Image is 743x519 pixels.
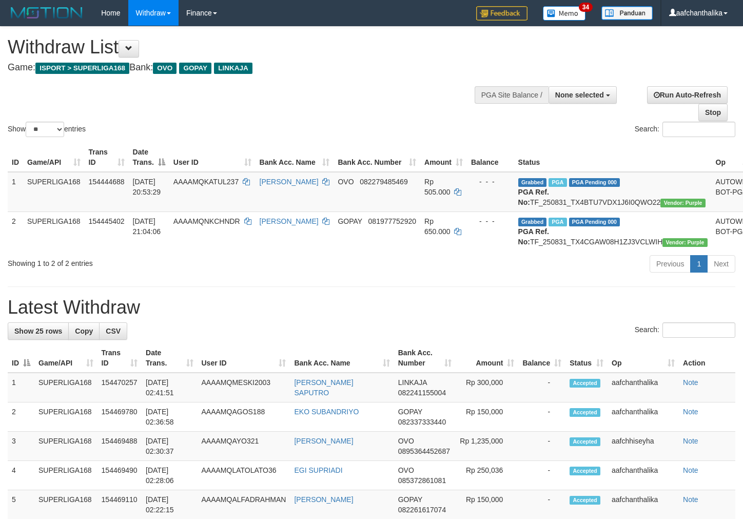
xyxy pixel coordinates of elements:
[601,6,653,20] img: panduan.png
[294,437,353,445] a: [PERSON_NAME]
[97,343,142,373] th: Trans ID: activate to sort column ascending
[97,461,142,490] td: 154469490
[8,322,69,340] a: Show 25 rows
[97,402,142,432] td: 154469780
[8,432,34,461] td: 3
[142,432,197,461] td: [DATE] 02:30:37
[549,218,566,226] span: Marked by aafchhiseyha
[8,343,34,373] th: ID: activate to sort column descending
[570,496,600,505] span: Accepted
[475,86,549,104] div: PGA Site Balance /
[34,432,97,461] td: SUPERLIGA168
[260,217,319,225] a: [PERSON_NAME]
[514,143,712,172] th: Status
[569,178,620,187] span: PGA Pending
[456,373,518,402] td: Rp 300,000
[683,495,698,504] a: Note
[565,343,608,373] th: Status: activate to sort column ascending
[97,373,142,402] td: 154470257
[85,143,129,172] th: Trans ID: activate to sort column ascending
[334,143,420,172] th: Bank Acc. Number: activate to sort column ascending
[398,466,414,474] span: OVO
[683,408,698,416] a: Note
[608,402,679,432] td: aafchanthalika
[647,86,728,104] a: Run Auto-Refresh
[8,254,302,268] div: Showing 1 to 2 of 2 entries
[338,217,362,225] span: GOPAY
[360,178,407,186] span: Copy 082279485469 to clipboard
[8,212,23,251] td: 2
[471,216,510,226] div: - - -
[608,432,679,461] td: aafchhiseyha
[294,408,359,416] a: EKO SUBANDRIYO
[142,373,197,402] td: [DATE] 02:41:51
[650,255,691,273] a: Previous
[169,143,256,172] th: User ID: activate to sort column ascending
[608,343,679,373] th: Op: activate to sort column ascending
[97,432,142,461] td: 154469488
[256,143,334,172] th: Bank Acc. Name: activate to sort column ascending
[294,495,353,504] a: [PERSON_NAME]
[660,199,705,207] span: Vendor URL: https://trx4.1velocity.biz
[8,297,735,318] h1: Latest Withdraw
[398,447,450,455] span: Copy 0895364452687 to clipboard
[424,217,451,236] span: Rp 650.000
[99,322,127,340] a: CSV
[555,91,604,99] span: None selected
[518,218,547,226] span: Grabbed
[635,122,735,137] label: Search:
[89,178,125,186] span: 154444688
[424,178,451,196] span: Rp 505.000
[518,373,565,402] td: -
[476,6,527,21] img: Feedback.jpg
[198,343,290,373] th: User ID: activate to sort column ascending
[394,343,456,373] th: Bank Acc. Number: activate to sort column ascending
[662,322,735,338] input: Search:
[153,63,177,74] span: OVO
[106,327,121,335] span: CSV
[173,217,240,225] span: AAAAMQNKCHNDR
[294,466,342,474] a: EGI SUPRIADI
[214,63,252,74] span: LINKAJA
[294,378,353,397] a: [PERSON_NAME] SAPUTRO
[8,143,23,172] th: ID
[570,467,600,475] span: Accepted
[8,402,34,432] td: 2
[683,437,698,445] a: Note
[579,3,593,12] span: 34
[34,461,97,490] td: SUPERLIGA168
[514,172,712,212] td: TF_250831_TX4BTU7VDX1J6I0QWO22
[679,343,735,373] th: Action
[8,5,86,21] img: MOTION_logo.png
[68,322,100,340] a: Copy
[198,402,290,432] td: AAAAMQAGOS188
[26,122,64,137] select: Showentries
[518,227,549,246] b: PGA Ref. No:
[142,461,197,490] td: [DATE] 02:28:06
[662,122,735,137] input: Search:
[549,178,566,187] span: Marked by aafsoycanthlai
[398,378,427,387] span: LINKAJA
[133,217,161,236] span: [DATE] 21:04:06
[543,6,586,21] img: Button%20Memo.svg
[89,217,125,225] span: 154445402
[456,402,518,432] td: Rp 150,000
[23,143,85,172] th: Game/API: activate to sort column ascending
[8,172,23,212] td: 1
[75,327,93,335] span: Copy
[198,432,290,461] td: AAAAMQAYO321
[290,343,394,373] th: Bank Acc. Name: activate to sort column ascending
[518,343,565,373] th: Balance: activate to sort column ascending
[260,178,319,186] a: [PERSON_NAME]
[514,212,712,251] td: TF_250831_TX4CGAW08H1ZJ3VCLWIH
[518,188,549,206] b: PGA Ref. No:
[368,217,416,225] span: Copy 081977752920 to clipboard
[8,373,34,402] td: 1
[456,432,518,461] td: Rp 1,235,000
[456,461,518,490] td: Rp 250,036
[8,37,485,57] h1: Withdraw List
[129,143,169,172] th: Date Trans.: activate to sort column descending
[173,178,239,186] span: AAAAMQKATUL237
[707,255,735,273] a: Next
[14,327,62,335] span: Show 25 rows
